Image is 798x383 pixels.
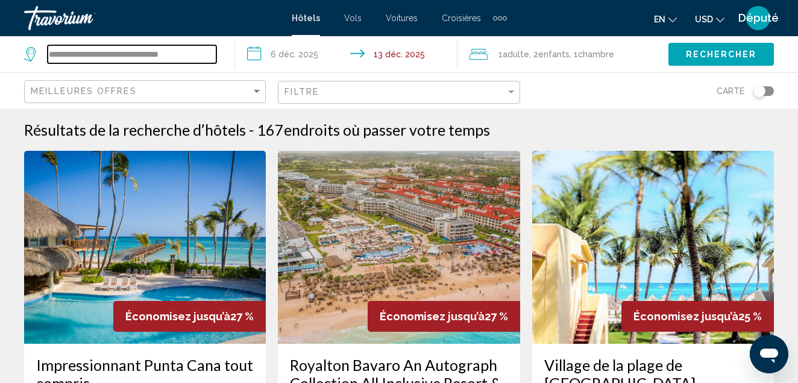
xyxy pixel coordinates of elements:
[125,310,230,323] span: Économisez jusqu’à
[284,121,490,139] span: endroits où passer votre temps
[24,121,246,139] h1: Résultats de la recherche d’hôtels
[113,301,266,332] div: 27 %
[538,49,570,59] span: Enfants
[570,49,578,59] font: , 1
[695,14,713,24] span: USD
[24,6,280,30] a: Travorium
[24,151,266,344] img: Image de l’hôtel
[738,12,779,24] span: Député
[621,301,774,332] div: 25 %
[498,49,503,59] font: 1
[686,50,757,60] span: Rechercher
[235,36,458,72] button: Date d’arrivée : 6 déc. 2025 Date de départ : 13 déc. 2025
[717,83,744,100] span: Carte
[633,310,738,323] span: Économisez jusqu’à
[744,86,774,97] button: Basculer la carte
[578,49,614,59] span: Chambre
[278,151,520,344] img: Image de l’hôtel
[386,13,418,23] a: Voitures
[743,5,774,31] button: Menu utilisateur
[31,86,137,96] span: Meilleures offres
[750,335,788,373] iframe: Bouton de lancement de la fenêtre de messagerie
[344,13,362,23] a: Vols
[493,8,507,28] button: Éléments de navigation supplémentaires
[257,121,490,139] h2: 167
[457,36,668,72] button: Voyageurs : 1 adulte, 2 enfants
[442,13,481,23] a: Croisières
[278,80,520,105] button: Filtre
[503,49,529,59] span: Adulte
[668,43,774,65] button: Rechercher
[654,10,677,28] button: Changer la langue
[529,49,538,59] font: , 2
[654,14,665,24] span: en
[532,151,774,344] img: Image de l’hôtel
[695,10,724,28] button: Changer de devise
[292,13,320,23] a: Hôtels
[249,121,254,139] span: -
[31,87,262,97] mat-select: Trier par
[380,310,485,323] span: Économisez jusqu’à
[368,301,520,332] div: 27 %
[284,87,319,97] span: Filtre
